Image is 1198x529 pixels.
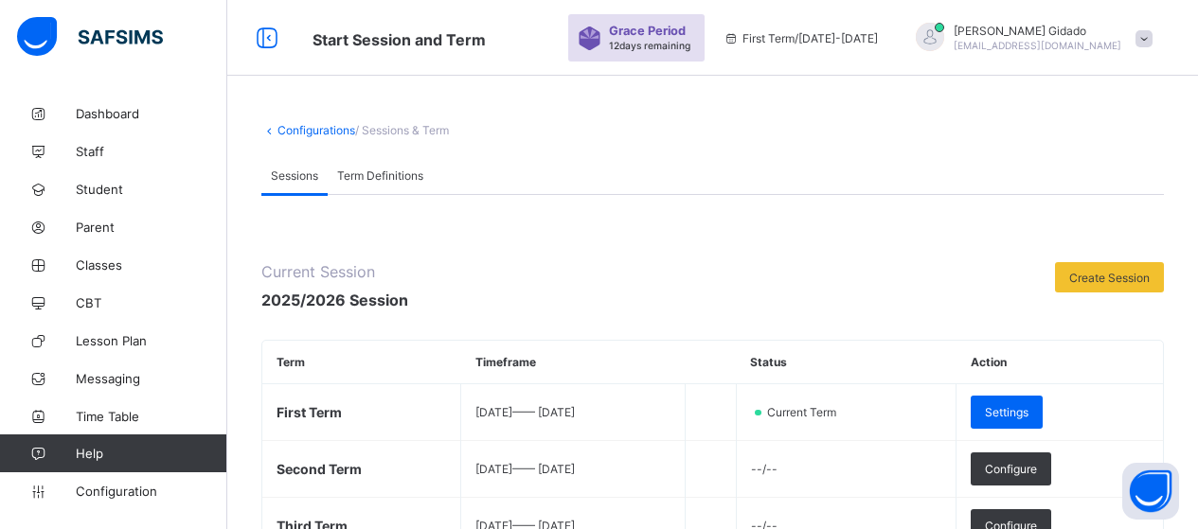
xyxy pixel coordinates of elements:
span: 12 days remaining [609,40,690,51]
span: Start Session and Term [313,30,486,49]
span: [PERSON_NAME] Gidado [954,24,1121,38]
span: Time Table [76,409,227,424]
span: [DATE] —— [DATE] [475,405,575,419]
th: Term [262,341,461,384]
span: Help [76,446,226,461]
span: CBT [76,295,227,310]
span: 2025/2026 Session [261,291,408,309]
span: Settings [985,405,1028,419]
th: Action [957,341,1163,384]
span: Configure [985,462,1037,476]
img: sticker-purple.71386a28dfed39d6af7621340158ba97.svg [578,26,601,50]
th: Timeframe [461,341,686,384]
span: Parent [76,220,227,235]
span: Configuration [76,484,226,499]
div: MohammedGidado [897,23,1162,54]
a: Configurations [277,123,355,137]
span: Lesson Plan [76,333,227,348]
img: safsims [17,17,163,57]
span: Current Session [261,262,408,281]
span: session/term information [724,31,878,45]
span: Grace Period [609,24,686,38]
span: Term Definitions [337,168,423,183]
span: Current Term [765,405,848,419]
span: [DATE] —— [DATE] [475,462,575,476]
span: Sessions [271,168,318,183]
span: Dashboard [76,106,227,121]
button: Open asap [1122,463,1179,520]
th: Status [736,341,956,384]
span: Messaging [76,371,227,386]
span: First Term [277,404,342,420]
span: [EMAIL_ADDRESS][DOMAIN_NAME] [954,40,1121,51]
span: Classes [76,257,227,273]
span: Second Term [277,461,362,477]
span: / Sessions & Term [355,123,449,137]
span: Staff [76,144,227,159]
td: --/-- [736,441,956,498]
span: Create Session [1069,271,1150,285]
span: Student [76,182,227,197]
